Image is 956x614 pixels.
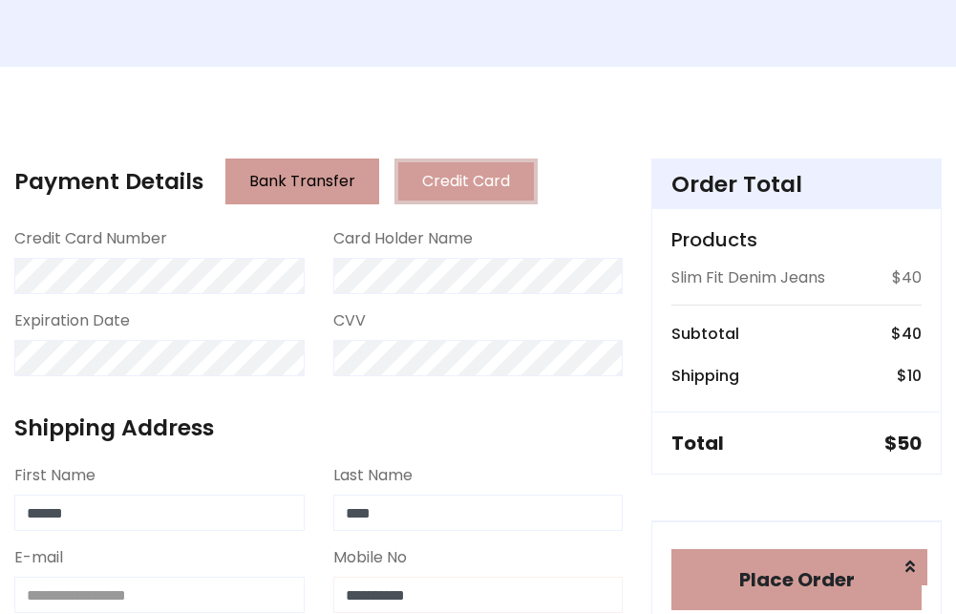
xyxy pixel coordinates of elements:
[14,464,96,487] label: First Name
[14,309,130,332] label: Expiration Date
[14,168,203,195] h4: Payment Details
[671,228,922,251] h5: Products
[907,365,922,387] span: 10
[671,171,922,198] h4: Order Total
[394,159,538,204] button: Credit Card
[897,367,922,385] h6: $
[333,464,413,487] label: Last Name
[891,325,922,343] h6: $
[333,309,366,332] label: CVV
[902,323,922,345] span: 40
[225,159,379,204] button: Bank Transfer
[333,546,407,569] label: Mobile No
[14,227,167,250] label: Credit Card Number
[892,266,922,289] p: $40
[884,432,922,455] h5: $
[671,266,825,289] p: Slim Fit Denim Jeans
[897,430,922,456] span: 50
[14,546,63,569] label: E-mail
[14,414,623,441] h4: Shipping Address
[671,367,739,385] h6: Shipping
[333,227,473,250] label: Card Holder Name
[671,549,922,610] button: Place Order
[671,432,724,455] h5: Total
[671,325,739,343] h6: Subtotal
